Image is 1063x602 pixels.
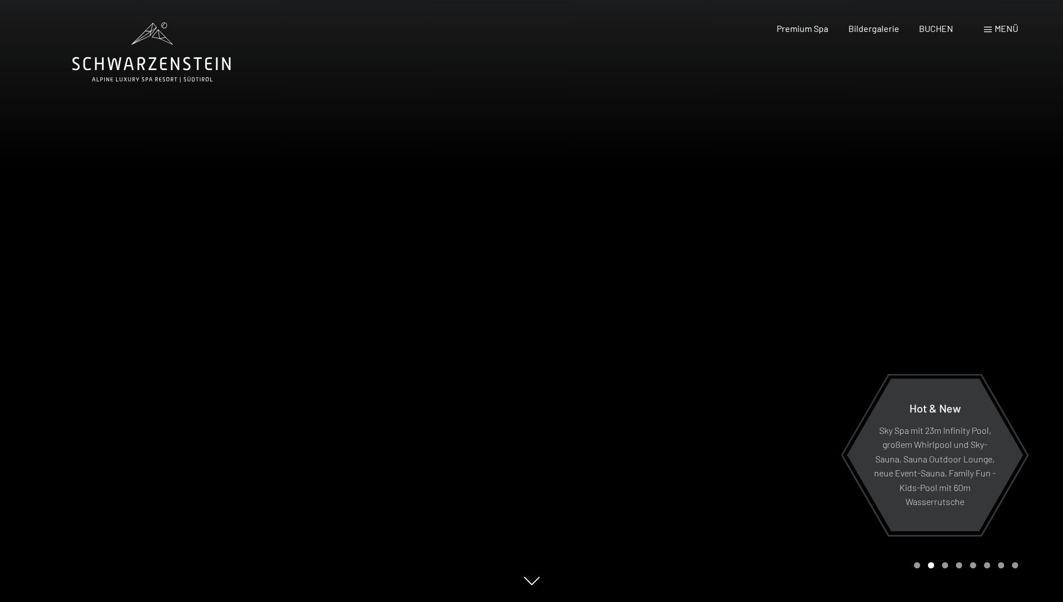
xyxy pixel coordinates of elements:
[914,562,920,568] div: Carousel Page 1
[919,23,953,34] a: BUCHEN
[998,562,1004,568] div: Carousel Page 7
[846,378,1024,532] a: Hot & New Sky Spa mit 23m Infinity Pool, großem Whirlpool und Sky-Sauna, Sauna Outdoor Lounge, ne...
[942,562,948,568] div: Carousel Page 3
[956,562,962,568] div: Carousel Page 4
[909,401,961,414] span: Hot & New
[777,23,828,34] a: Premium Spa
[928,562,934,568] div: Carousel Page 2 (Current Slide)
[1012,562,1018,568] div: Carousel Page 8
[995,23,1018,34] span: Menü
[970,562,976,568] div: Carousel Page 5
[984,562,990,568] div: Carousel Page 6
[848,23,899,34] a: Bildergalerie
[910,562,1018,568] div: Carousel Pagination
[874,423,996,509] p: Sky Spa mit 23m Infinity Pool, großem Whirlpool und Sky-Sauna, Sauna Outdoor Lounge, neue Event-S...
